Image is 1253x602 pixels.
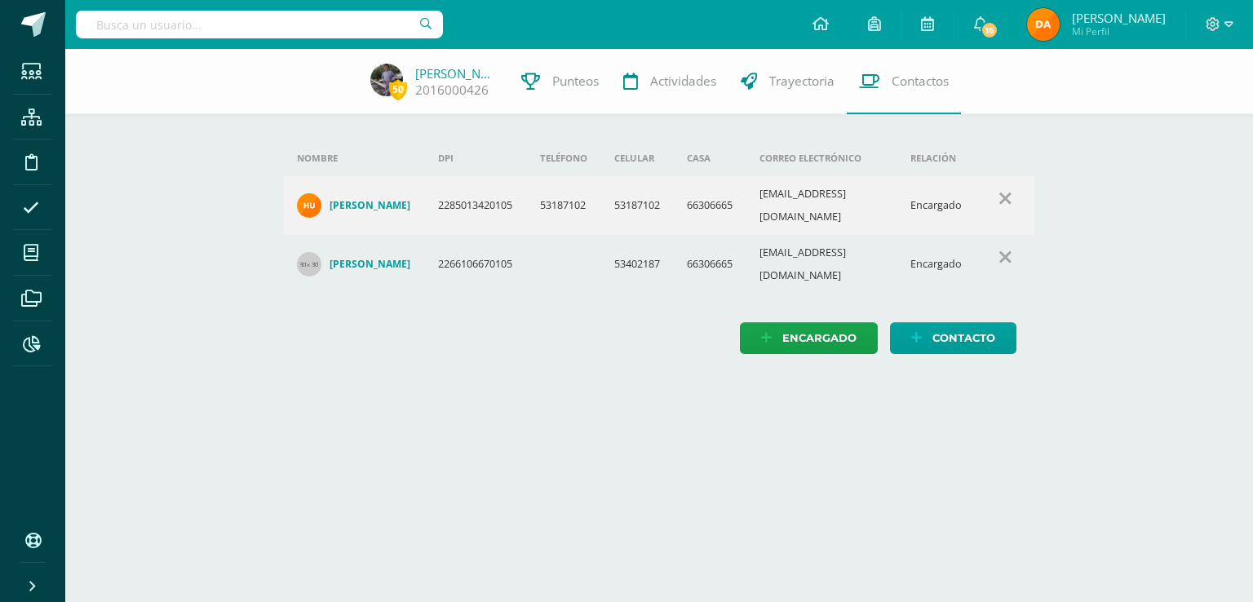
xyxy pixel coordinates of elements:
[782,323,857,353] span: Encargado
[370,64,403,96] img: 07ac15f526a8d40e02b55d4bede13cd9.png
[297,193,321,218] img: f5c778dc10594eb2687c38e01fe22956.png
[740,322,878,354] a: Encargado
[890,322,1016,354] a: Contacto
[674,235,746,294] td: 66306665
[415,65,497,82] a: [PERSON_NAME]
[389,79,407,100] span: 50
[746,176,897,235] td: [EMAIL_ADDRESS][DOMAIN_NAME]
[601,140,674,176] th: Celular
[297,193,412,218] a: [PERSON_NAME]
[297,252,321,277] img: 30x30
[897,176,976,235] td: Encargado
[1027,8,1060,41] img: 82a5943632aca8211823fb2e9800a6c1.png
[415,82,489,99] a: 2016000426
[728,49,847,114] a: Trayectoria
[897,235,976,294] td: Encargado
[425,140,527,176] th: DPI
[601,235,674,294] td: 53402187
[527,140,601,176] th: Teléfono
[932,323,995,353] span: Contacto
[425,176,527,235] td: 2285013420105
[284,140,425,176] th: Nombre
[674,140,746,176] th: Casa
[527,176,601,235] td: 53187102
[552,73,599,90] span: Punteos
[1072,10,1166,26] span: [PERSON_NAME]
[981,21,998,39] span: 16
[892,73,949,90] span: Contactos
[674,176,746,235] td: 66306665
[769,73,835,90] span: Trayectoria
[509,49,611,114] a: Punteos
[897,140,976,176] th: Relación
[76,11,443,38] input: Busca un usuario...
[1072,24,1166,38] span: Mi Perfil
[746,235,897,294] td: [EMAIL_ADDRESS][DOMAIN_NAME]
[297,252,412,277] a: [PERSON_NAME]
[330,258,410,271] h4: [PERSON_NAME]
[847,49,961,114] a: Contactos
[611,49,728,114] a: Actividades
[746,140,897,176] th: Correo electrónico
[601,176,674,235] td: 53187102
[650,73,716,90] span: Actividades
[330,199,410,212] h4: [PERSON_NAME]
[425,235,527,294] td: 2266106670105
